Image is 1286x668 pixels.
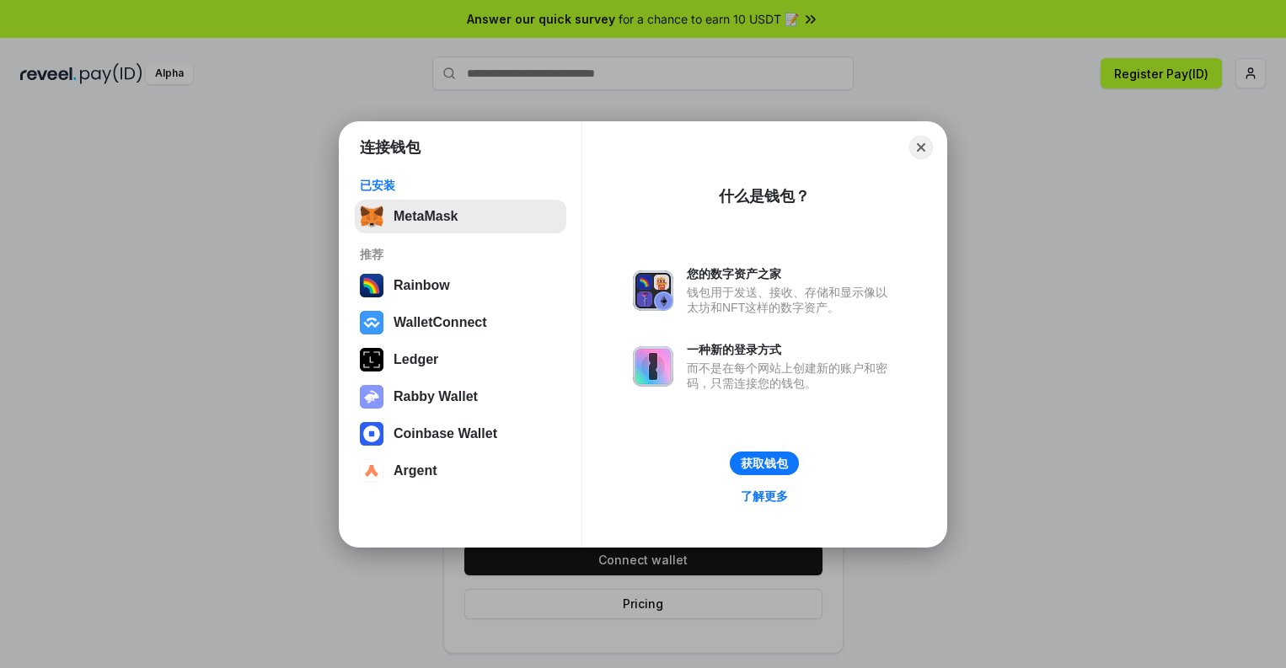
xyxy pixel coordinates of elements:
div: Coinbase Wallet [394,426,497,441]
div: 什么是钱包？ [719,186,810,206]
button: Rainbow [355,269,566,302]
div: 您的数字资产之家 [687,266,896,281]
a: 了解更多 [731,485,798,507]
button: Ledger [355,343,566,377]
h1: 连接钱包 [360,137,421,158]
img: svg+xml,%3Csvg%20fill%3D%22none%22%20height%3D%2233%22%20viewBox%3D%220%200%2035%2033%22%20width%... [360,205,383,228]
img: svg+xml,%3Csvg%20width%3D%22120%22%20height%3D%22120%22%20viewBox%3D%220%200%20120%20120%22%20fil... [360,274,383,297]
div: Rabby Wallet [394,389,478,404]
div: 推荐 [360,247,561,262]
button: MetaMask [355,200,566,233]
img: svg+xml,%3Csvg%20width%3D%2228%22%20height%3D%2228%22%20viewBox%3D%220%200%2028%2028%22%20fill%3D... [360,311,383,334]
button: WalletConnect [355,306,566,339]
button: Argent [355,454,566,488]
div: 而不是在每个网站上创建新的账户和密码，只需连接您的钱包。 [687,361,896,391]
img: svg+xml,%3Csvg%20xmlns%3D%22http%3A%2F%2Fwww.w3.org%2F2000%2Fsvg%22%20fill%3D%22none%22%20viewBox... [633,270,673,311]
img: svg+xml,%3Csvg%20xmlns%3D%22http%3A%2F%2Fwww.w3.org%2F2000%2Fsvg%22%20fill%3D%22none%22%20viewBox... [360,385,383,409]
div: 了解更多 [741,489,788,504]
div: 获取钱包 [741,456,788,471]
div: Argent [394,463,437,478]
div: WalletConnect [394,315,487,330]
img: svg+xml,%3Csvg%20xmlns%3D%22http%3A%2F%2Fwww.w3.org%2F2000%2Fsvg%22%20width%3D%2228%22%20height%3... [360,348,383,371]
div: MetaMask [394,209,458,224]
div: Ledger [394,352,438,367]
button: Coinbase Wallet [355,417,566,451]
button: Rabby Wallet [355,380,566,414]
img: svg+xml,%3Csvg%20width%3D%2228%22%20height%3D%2228%22%20viewBox%3D%220%200%2028%2028%22%20fill%3D... [360,459,383,483]
div: 钱包用于发送、接收、存储和显示像以太坊和NFT这样的数字资产。 [687,285,896,315]
img: svg+xml,%3Csvg%20xmlns%3D%22http%3A%2F%2Fwww.w3.org%2F2000%2Fsvg%22%20fill%3D%22none%22%20viewBox... [633,346,673,387]
div: 一种新的登录方式 [687,342,896,357]
img: svg+xml,%3Csvg%20width%3D%2228%22%20height%3D%2228%22%20viewBox%3D%220%200%2028%2028%22%20fill%3D... [360,422,383,446]
button: Close [909,136,933,159]
button: 获取钱包 [730,452,799,475]
div: 已安装 [360,178,561,193]
div: Rainbow [394,278,450,293]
